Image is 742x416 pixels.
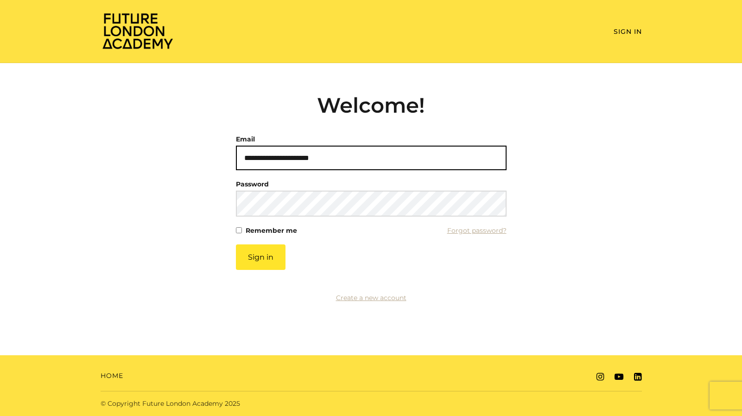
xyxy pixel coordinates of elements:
[101,371,123,381] a: Home
[101,12,175,50] img: Home Page
[614,27,642,36] a: Sign In
[336,294,406,302] a: Create a new account
[236,133,255,146] label: Email
[93,399,371,409] div: © Copyright Future London Academy 2025
[246,224,297,237] label: Remember me
[236,244,285,270] button: Sign in
[236,178,269,191] label: Password
[447,224,507,237] a: Forgot password?
[236,93,507,118] h2: Welcome!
